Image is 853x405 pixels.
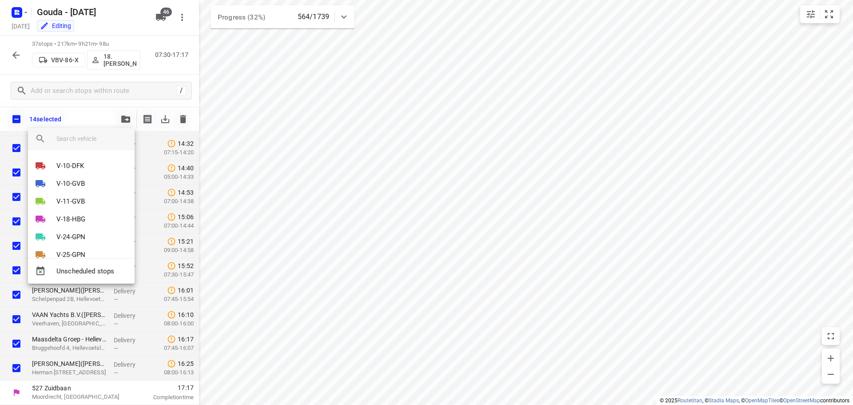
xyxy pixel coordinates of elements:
[28,192,135,210] li: V-11-GVB
[56,161,84,171] p: V-10-DFK
[28,262,135,280] div: Unscheduled stops
[56,232,85,242] p: V-24-GPN
[56,179,85,189] p: V-10-GVB
[56,196,85,207] p: V-11-GVB
[28,157,135,175] li: V-10-DFK
[28,246,135,264] li: V-25-GPN
[56,214,85,225] p: V-18-HBG
[56,132,128,145] input: search vehicle
[56,250,85,260] p: V-25-GPN
[28,210,135,228] li: V-18-HBG
[28,228,135,246] li: V-24-GPN
[56,266,128,277] span: Unscheduled stops
[28,128,56,149] div: Search
[28,175,135,192] li: V-10-GVB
